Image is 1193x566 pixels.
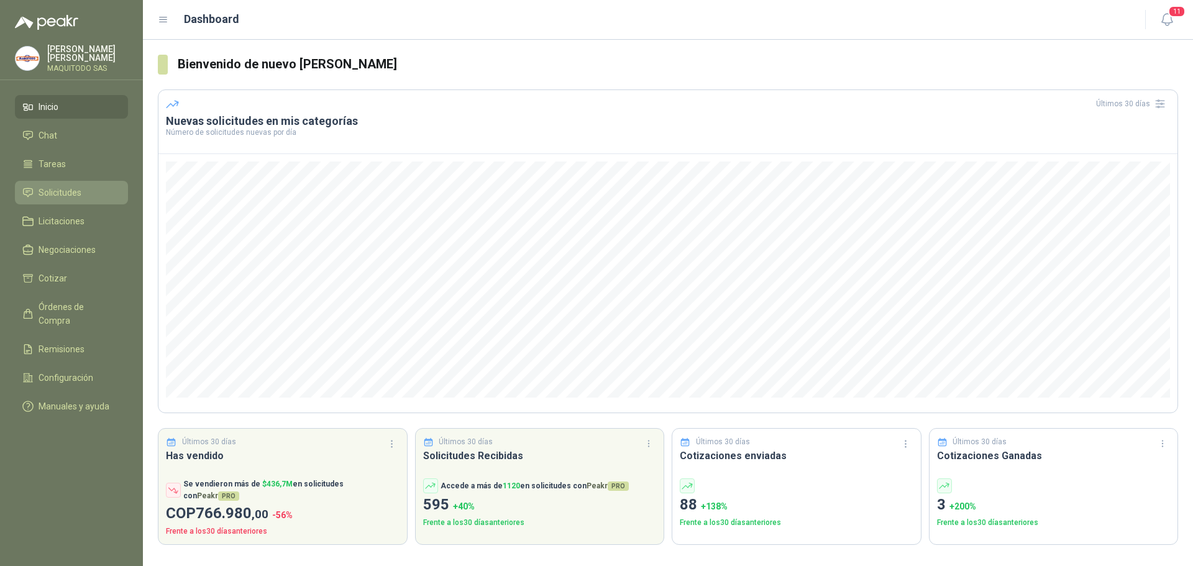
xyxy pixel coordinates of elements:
[608,482,629,491] span: PRO
[423,493,657,517] p: 595
[680,493,913,517] p: 88
[39,243,96,257] span: Negociaciones
[16,47,39,70] img: Company Logo
[182,436,236,448] p: Últimos 30 días
[39,186,81,199] span: Solicitudes
[166,448,400,463] h3: Has vendido
[184,11,239,28] h1: Dashboard
[1168,6,1186,17] span: 11
[178,55,1178,74] h3: Bienvenido de nuevo [PERSON_NAME]
[39,399,109,413] span: Manuales y ayuda
[453,501,475,511] span: + 40 %
[39,100,58,114] span: Inicio
[197,491,239,500] span: Peakr
[701,501,728,511] span: + 138 %
[15,124,128,147] a: Chat
[47,45,128,62] p: [PERSON_NAME] [PERSON_NAME]
[439,436,493,448] p: Últimos 30 días
[15,395,128,418] a: Manuales y ayuda
[503,482,520,490] span: 1120
[39,129,57,142] span: Chat
[937,448,1171,463] h3: Cotizaciones Ganadas
[587,482,629,490] span: Peakr
[166,129,1170,136] p: Número de solicitudes nuevas por día
[15,95,128,119] a: Inicio
[1096,94,1170,114] div: Últimos 30 días
[696,436,750,448] p: Últimos 30 días
[937,493,1171,517] p: 3
[262,480,293,488] span: $ 436,7M
[441,480,629,492] p: Accede a más de en solicitudes con
[166,502,400,526] p: COP
[15,295,128,332] a: Órdenes de Compra
[183,478,400,502] p: Se vendieron más de en solicitudes con
[949,501,976,511] span: + 200 %
[166,114,1170,129] h3: Nuevas solicitudes en mis categorías
[680,517,913,529] p: Frente a los 30 días anteriores
[15,181,128,204] a: Solicitudes
[39,272,67,285] span: Cotizar
[196,504,268,522] span: 766.980
[937,517,1171,529] p: Frente a los 30 días anteriores
[15,152,128,176] a: Tareas
[218,491,239,501] span: PRO
[15,15,78,30] img: Logo peakr
[39,300,116,327] span: Órdenes de Compra
[39,371,93,385] span: Configuración
[39,214,85,228] span: Licitaciones
[15,209,128,233] a: Licitaciones
[680,448,913,463] h3: Cotizaciones enviadas
[15,238,128,262] a: Negociaciones
[1156,9,1178,31] button: 11
[953,436,1007,448] p: Últimos 30 días
[252,507,268,521] span: ,00
[39,157,66,171] span: Tareas
[15,267,128,290] a: Cotizar
[423,517,657,529] p: Frente a los 30 días anteriores
[166,526,400,537] p: Frente a los 30 días anteriores
[423,448,657,463] h3: Solicitudes Recibidas
[47,65,128,72] p: MAQUITODO SAS
[15,337,128,361] a: Remisiones
[15,366,128,390] a: Configuración
[272,510,293,520] span: -56 %
[39,342,85,356] span: Remisiones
